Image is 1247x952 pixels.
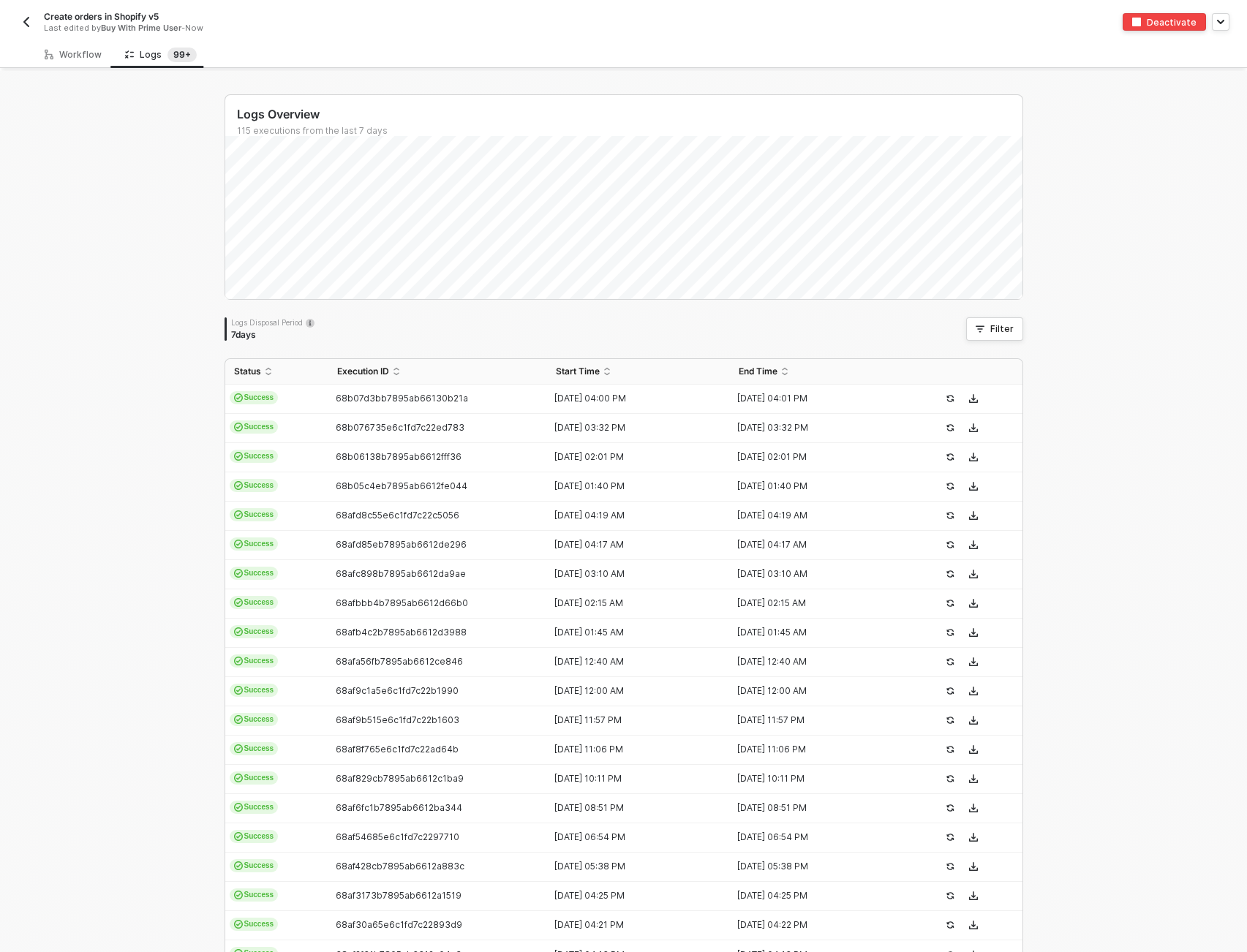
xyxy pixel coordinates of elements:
span: icon-download [969,628,978,637]
img: back [20,16,32,28]
span: 68afb4c2b7895ab6612d3988 [336,627,467,638]
span: icon-cards [234,891,243,899]
span: icon-cards [234,452,243,461]
div: [DATE] 06:54 PM [547,831,718,843]
div: [DATE] 04:00 PM [547,393,718,404]
div: 7 days [231,329,314,341]
span: 68afc898b7895ab6612da9ae [336,568,466,579]
span: icon-cards [234,686,243,695]
span: Execution ID [337,366,389,377]
span: icon-success-page [946,745,954,754]
span: icon-success-page [946,716,954,725]
span: icon-download [969,482,978,491]
th: Execution ID [328,359,548,385]
span: 68af6fc1b7895ab6612ba344 [336,802,462,813]
div: [DATE] 04:22 PM [730,919,901,931]
div: [DATE] 04:19 AM [730,510,901,521]
div: Logs [125,48,197,62]
span: icon-cards [234,774,243,782]
span: icon-success-page [946,804,954,812]
span: icon-success-page [946,862,954,871]
span: icon-success-page [946,687,954,695]
span: Success [230,771,279,785]
span: icon-download [969,891,978,900]
th: Status [225,359,328,385]
span: Success [230,742,279,755]
span: 68afd85eb7895ab6612de296 [336,539,467,550]
span: 68af9b515e6c1fd7c22b1603 [336,714,459,725]
span: Create orders in Shopify v5 [44,10,159,23]
div: [DATE] 04:21 PM [547,919,718,931]
div: Deactivate [1147,16,1197,29]
div: [DATE] 10:11 PM [547,773,718,785]
span: icon-download [969,423,978,432]
span: icon-download [969,657,978,666]
span: icon-cards [234,744,243,753]
span: icon-success-page [946,394,954,403]
span: 68afbbb4b7895ab6612d66b0 [336,597,468,608]
span: icon-success-page [946,482,954,491]
span: Success [230,450,279,463]
div: Logs Overview [237,107,1022,122]
span: icon-cards [234,832,243,841]
div: [DATE] 11:06 PM [730,744,901,755]
span: icon-cards [234,481,243,490]
span: 68af428cb7895ab6612a883c [336,861,464,872]
div: [DATE] 01:40 PM [547,480,718,492]
div: [DATE] 12:00 AM [547,685,718,697]
span: icon-cards [234,715,243,724]
span: icon-download [969,453,978,461]
span: icon-cards [234,393,243,402]
button: back [18,13,35,31]
div: Last edited by - Now [44,23,590,34]
span: icon-success-page [946,570,954,578]
span: icon-cards [234,627,243,636]
span: Success [230,801,279,814]
span: icon-success-page [946,891,954,900]
span: icon-success-page [946,657,954,666]
div: [DATE] 02:01 PM [730,451,901,463]
span: icon-cards [234,657,243,665]
div: [DATE] 04:25 PM [730,890,901,902]
span: Success [230,888,279,902]
span: 68b07d3bb7895ab66130b21a [336,393,468,404]
div: [DATE] 06:54 PM [730,831,901,843]
span: icon-success-page [946,774,954,783]
div: [DATE] 12:40 AM [547,656,718,668]
span: icon-download [969,687,978,695]
span: icon-download [969,921,978,929]
button: deactivateDeactivate [1123,13,1206,31]
span: Success [230,625,279,638]
span: icon-download [969,745,978,754]
div: [DATE] 11:57 PM [547,714,718,726]
span: 68b05c4eb7895ab6612fe044 [336,480,467,491]
div: [DATE] 05:38 PM [547,861,718,872]
div: Filter [990,323,1014,335]
span: icon-success-page [946,423,954,432]
div: [DATE] 02:15 AM [547,597,718,609]
div: [DATE] 11:57 PM [730,714,901,726]
div: [DATE] 03:10 AM [547,568,718,580]
div: [DATE] 04:17 AM [547,539,718,551]
span: icon-download [969,570,978,578]
span: End Time [739,366,777,377]
span: icon-success-page [946,921,954,929]
span: 68af8f765e6c1fd7c22ad64b [336,744,459,755]
div: [DATE] 11:06 PM [547,744,718,755]
span: 68afa56fb7895ab6612ce846 [336,656,463,667]
span: icon-download [969,716,978,725]
span: Success [230,420,279,434]
span: icon-success-page [946,453,954,461]
div: [DATE] 02:01 PM [547,451,718,463]
span: icon-success-page [946,833,954,842]
div: [DATE] 12:40 AM [730,656,901,668]
div: [DATE] 04:01 PM [730,393,901,404]
span: 68afd8c55e6c1fd7c22c5056 [336,510,459,521]
div: [DATE] 01:40 PM [730,480,901,492]
span: icon-cards [234,540,243,548]
span: icon-download [969,804,978,812]
span: icon-success-page [946,599,954,608]
span: Success [230,537,279,551]
span: icon-success-page [946,511,954,520]
th: Start Time [547,359,730,385]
